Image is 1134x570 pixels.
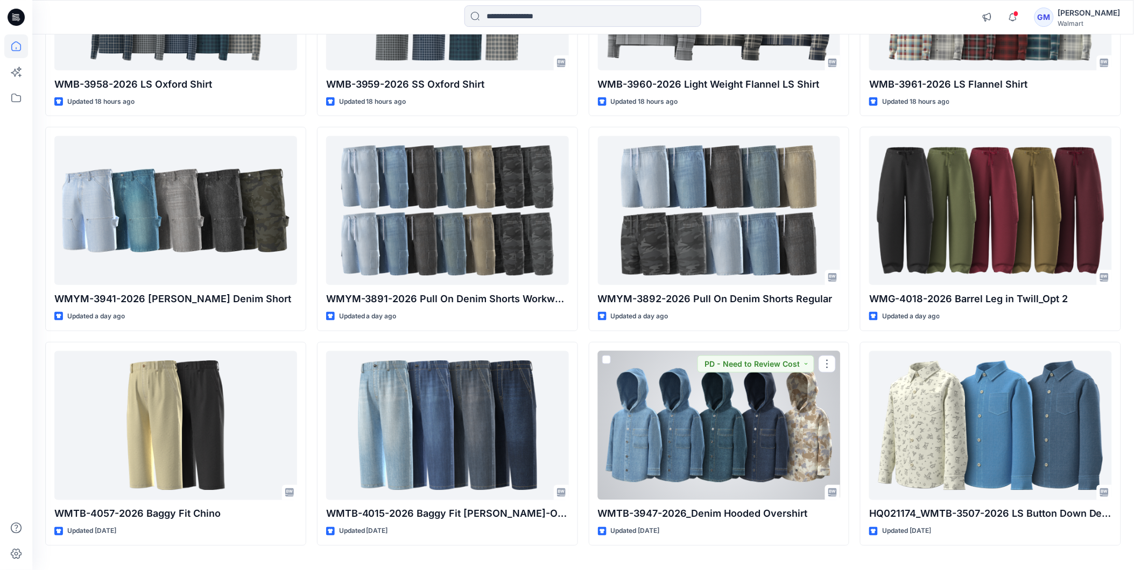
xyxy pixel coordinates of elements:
div: GM [1034,8,1054,27]
a: WMTB-3947-2026_Denim Hooded Overshirt [598,351,841,500]
p: WMB-3961-2026 LS Flannel Shirt [869,77,1112,92]
p: Updated [DATE] [611,526,660,537]
div: Walmart [1058,19,1121,27]
p: WMYM-3891-2026 Pull On Denim Shorts Workwear [326,291,569,307]
a: WMYM-3941-2026 Carpenter Denim Short [54,136,297,285]
p: WMYM-3892-2026 Pull On Denim Shorts Regular [598,291,841,307]
p: Updated [DATE] [339,526,388,537]
a: WMG-4018-2026 Barrel Leg in Twill_Opt 2 [869,136,1112,285]
p: Updated a day ago [882,311,940,322]
p: WMB-3958-2026 LS Oxford Shirt [54,77,297,92]
p: Updated [DATE] [882,526,931,537]
a: WMTB-4057-2026 Baggy Fit Chino [54,351,297,500]
p: WMYM-3941-2026 [PERSON_NAME] Denim Short [54,291,297,307]
p: WMTB-4015-2026 Baggy Fit [PERSON_NAME]-Opt 1A [326,507,569,522]
p: Updated a day ago [339,311,397,322]
a: WMYM-3892-2026 Pull On Denim Shorts Regular [598,136,841,285]
a: WMYM-3891-2026 Pull On Denim Shorts Workwear [326,136,569,285]
p: WMTB-4057-2026 Baggy Fit Chino [54,507,297,522]
p: Updated 18 hours ago [882,96,949,108]
p: Updated a day ago [611,311,668,322]
p: WMB-3960-2026 Light Weight Flannel LS Shirt [598,77,841,92]
p: WMTB-3947-2026_Denim Hooded Overshirt [598,507,841,522]
p: Updated a day ago [67,311,125,322]
p: WMB-3959-2026 SS Oxford Shirt [326,77,569,92]
p: WMG-4018-2026 Barrel Leg in Twill_Opt 2 [869,291,1112,307]
p: Updated 18 hours ago [339,96,406,108]
a: HQ021174_WMTB-3507-2026 LS Button Down Denim Shirt [869,351,1112,500]
a: WMTB-4015-2026 Baggy Fit Jean-Opt 1A [326,351,569,500]
p: Updated 18 hours ago [611,96,678,108]
p: Updated [DATE] [67,526,116,537]
p: Updated 18 hours ago [67,96,135,108]
div: [PERSON_NAME] [1058,6,1121,19]
p: HQ021174_WMTB-3507-2026 LS Button Down Denim Shirt [869,507,1112,522]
